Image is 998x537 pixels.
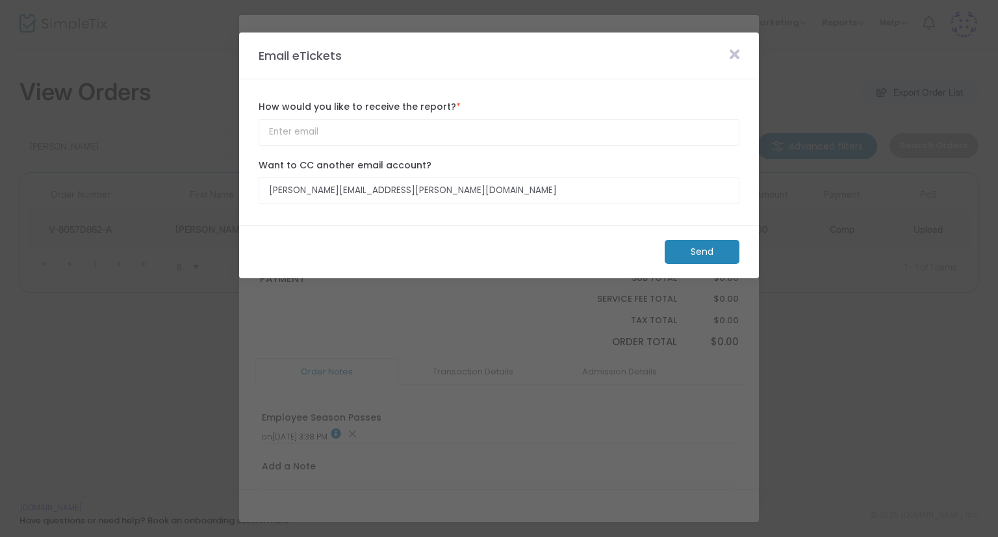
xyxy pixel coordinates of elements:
m-panel-header: Email eTickets [239,33,759,79]
label: Want to CC another email account? [259,159,739,172]
input: Enter email [259,119,739,146]
m-panel-title: Email eTickets [252,47,348,64]
m-button: Send [665,240,739,264]
label: How would you like to receive the report? [259,100,739,114]
input: Enter email [259,177,739,204]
